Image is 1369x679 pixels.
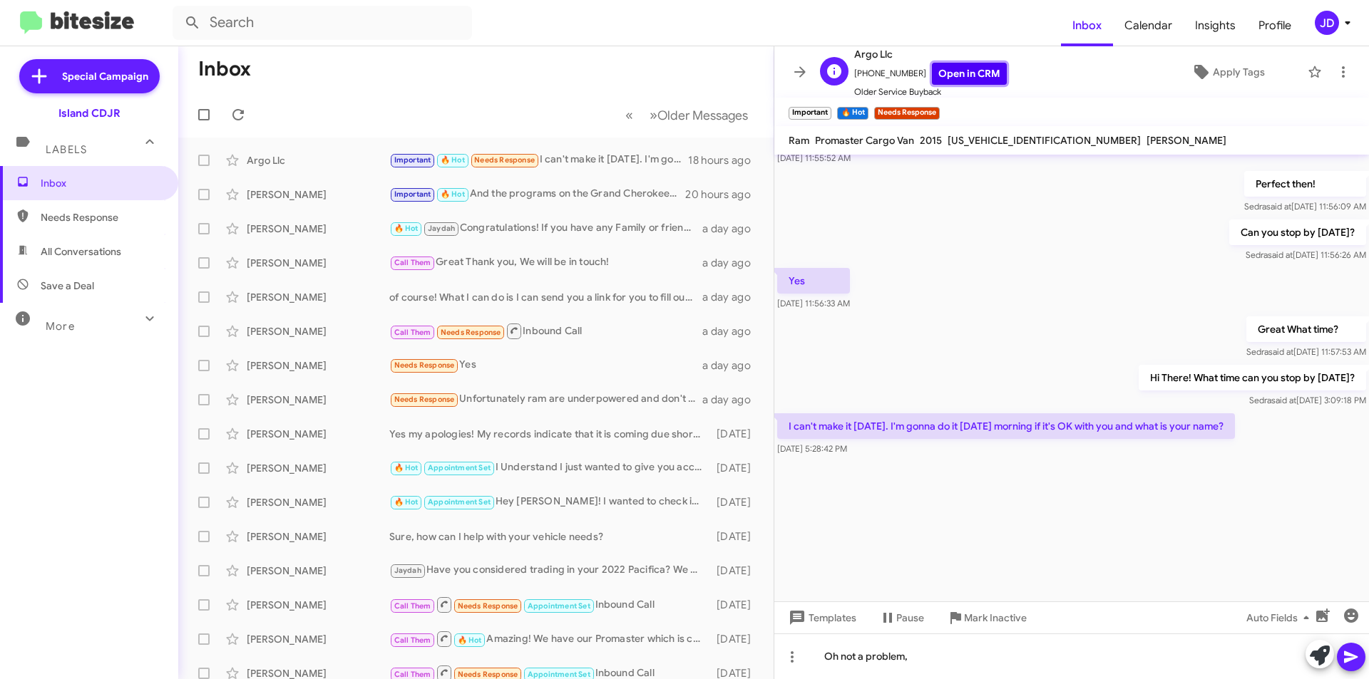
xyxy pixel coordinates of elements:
[948,134,1141,147] span: [US_VEHICLE_IDENTIFICATION_NUMBER]
[1244,201,1366,212] span: Sedra [DATE] 11:56:09 AM
[709,598,762,612] div: [DATE]
[1213,59,1265,85] span: Apply Tags
[394,224,419,233] span: 🔥 Hot
[441,155,465,165] span: 🔥 Hot
[41,210,162,224] span: Needs Response
[458,601,518,611] span: Needs Response
[1229,219,1366,245] p: Can you stop by [DATE]?
[528,601,590,611] span: Appointment Set
[19,59,160,93] a: Special Campaign
[815,134,914,147] span: Promaster Cargo Van
[1247,5,1303,46] a: Profile
[389,220,702,237] div: Congratulations! If you have any Family or friends to refer us to That will be greatly Appreciated!
[854,85,1007,99] span: Older Service Buyback
[1244,171,1366,197] p: Perfect then!
[41,176,162,190] span: Inbox
[62,69,148,83] span: Special Campaign
[789,134,809,147] span: Ram
[394,636,431,645] span: Call Them
[1246,605,1315,631] span: Auto Fields
[786,605,856,631] span: Templates
[247,427,389,441] div: [PERSON_NAME]
[394,190,431,199] span: Important
[709,427,762,441] div: [DATE]
[709,461,762,475] div: [DATE]
[428,497,491,507] span: Appointment Set
[389,630,709,648] div: Amazing! We have our Promaster which is comparable to the Ford Transit! When are you able to stop...
[247,256,389,270] div: [PERSON_NAME]
[58,106,121,120] div: Island CDJR
[709,632,762,646] div: [DATE]
[702,393,762,407] div: a day ago
[932,63,1007,85] a: Open in CRM
[868,605,935,631] button: Pause
[854,46,1007,63] span: Argo Llc
[394,155,431,165] span: Important
[247,324,389,338] div: [PERSON_NAME]
[247,495,389,509] div: [PERSON_NAME]
[1246,316,1366,342] p: Great What time?
[617,100,757,130] nav: Page navigation example
[247,222,389,236] div: [PERSON_NAME]
[458,636,482,645] span: 🔥 Hot
[389,529,709,544] div: Sure, how can I help with your vehicle needs?
[1266,201,1291,212] span: said at
[1113,5,1184,46] a: Calendar
[1249,395,1366,405] span: Sedra [DATE] 3:09:18 PM
[1061,5,1113,46] a: Inbox
[46,320,75,333] span: More
[1268,346,1293,357] span: said at
[389,391,702,408] div: Unfortunately ram are underpowered and don't want to give up my 8 cylinder for a 6 big truck smal...
[389,152,688,168] div: I can't make it [DATE]. I'm gonna do it [DATE] morning if it's OK with you and what is your name?
[777,268,850,294] p: Yes
[389,427,709,441] div: Yes my apologies! My records indicate that it is coming due shortly, have you given thought to wh...
[247,461,389,475] div: [PERSON_NAME]
[389,254,702,271] div: Great Thank you, We will be in touch!
[702,324,762,338] div: a day ago
[1246,346,1366,357] span: Sedra [DATE] 11:57:53 AM
[41,279,94,293] span: Save a Deal
[777,413,1235,439] p: I can't make it [DATE]. I'm gonna do it [DATE] morning if it's OK with you and what is your name?
[702,256,762,270] div: a day ago
[1271,395,1296,405] span: said at
[688,153,762,167] div: 18 hours ago
[789,107,831,120] small: Important
[394,361,455,370] span: Needs Response
[394,601,431,611] span: Call Them
[394,670,431,679] span: Call Them
[394,463,419,472] span: 🔥 Hot
[428,224,455,233] span: Jaydah
[394,328,431,337] span: Call Them
[389,357,702,373] div: Yes
[458,670,518,679] span: Needs Response
[920,134,942,147] span: 2015
[709,564,762,578] div: [DATE]
[935,605,1038,631] button: Mark Inactive
[1315,11,1339,35] div: JD
[528,670,590,679] span: Appointment Set
[709,495,762,509] div: [DATE]
[874,107,940,120] small: Needs Response
[774,605,868,631] button: Templates
[394,258,431,267] span: Call Them
[1246,249,1366,260] span: Sedra [DATE] 11:56:26 AM
[702,222,762,236] div: a day ago
[1154,59,1301,85] button: Apply Tags
[702,358,762,373] div: a day ago
[389,460,709,476] div: I Understand I just wanted to give you accurate pricing not Estimates! and that will mostly depen...
[777,443,847,454] span: [DATE] 5:28:42 PM
[837,107,868,120] small: 🔥 Hot
[702,290,762,304] div: a day ago
[247,187,389,202] div: [PERSON_NAME]
[896,605,924,631] span: Pause
[1147,134,1226,147] span: [PERSON_NAME]
[247,393,389,407] div: [PERSON_NAME]
[173,6,472,40] input: Search
[389,322,702,340] div: Inbound Call
[247,529,389,544] div: [PERSON_NAME]
[641,100,757,130] button: Next
[394,395,455,404] span: Needs Response
[625,106,633,124] span: «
